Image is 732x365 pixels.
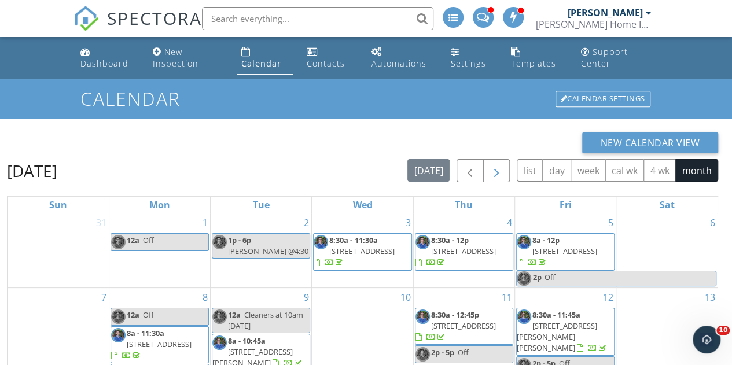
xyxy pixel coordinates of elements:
a: Monday [147,197,172,213]
a: Go to September 6, 2025 [708,213,718,232]
span: 2p [532,271,542,286]
span: [STREET_ADDRESS] [431,246,496,256]
a: Go to September 11, 2025 [499,288,514,307]
img: rick__fb_photo_2.jpg [415,347,430,362]
span: 12a [228,309,241,320]
span: Off [143,309,154,320]
a: Wednesday [350,197,374,213]
button: list [517,159,543,182]
div: Templates [510,58,556,69]
h1: Calendar [80,89,651,109]
img: rick__fb_photo_2.jpg [111,328,126,342]
a: 8:30a - 11:45a [STREET_ADDRESS][PERSON_NAME][PERSON_NAME] [517,309,608,353]
a: Go to September 13, 2025 [702,288,718,307]
a: 8a - 11:30a [STREET_ADDRESS] [111,328,192,360]
div: Contacts [307,58,345,69]
img: rick__fb_photo_2.jpg [415,309,430,324]
div: [PERSON_NAME] [568,7,643,19]
a: Automations (Advanced) [367,42,437,75]
a: Go to September 7, 2025 [99,288,109,307]
span: 8a - 12p [532,235,560,245]
span: SPECTORA [107,6,202,30]
span: 12a [127,235,139,245]
span: [STREET_ADDRESS] [127,339,192,349]
a: 8:30a - 12p [STREET_ADDRESS] [415,233,513,271]
a: 8a - 11:30a [STREET_ADDRESS] [111,326,209,364]
button: New Calendar View [582,132,719,153]
span: Cleaners at 10am [DATE] [228,309,303,331]
span: Off [143,235,154,245]
a: 8:30a - 11:30a [STREET_ADDRESS] [314,235,394,267]
button: day [542,159,571,182]
img: rick__fb_photo_2.jpg [314,235,328,249]
span: 8a - 11:30a [127,328,164,338]
span: [PERSON_NAME] @4:30 [228,246,308,256]
div: Support Center [581,46,628,69]
a: Saturday [657,197,677,213]
a: Support Center [576,42,657,75]
img: rick__fb_photo_2.jpg [517,271,531,286]
span: Off [545,272,556,282]
div: Automations [371,58,426,69]
span: Off [458,347,469,357]
a: Go to September 1, 2025 [200,213,210,232]
button: Previous month [457,159,484,183]
span: 10 [716,326,730,335]
a: 8a - 12p [STREET_ADDRESS] [516,233,615,271]
img: The Best Home Inspection Software - Spectora [73,6,99,31]
img: rick__fb_photo_2.jpg [111,235,126,249]
input: Search everything... [202,7,433,30]
button: 4 wk [643,159,676,182]
span: 8:30a - 12p [431,235,469,245]
button: Next month [483,159,510,183]
a: New Inspection [148,42,227,75]
a: Go to September 9, 2025 [301,288,311,307]
button: cal wk [605,159,645,182]
span: 1p - 6p [228,235,251,245]
td: Go to September 2, 2025 [211,213,312,287]
span: [STREET_ADDRESS][PERSON_NAME][PERSON_NAME] [517,320,597,353]
div: Settings [451,58,485,69]
a: 8:30a - 11:45a [STREET_ADDRESS][PERSON_NAME][PERSON_NAME] [516,308,615,356]
td: Go to September 5, 2025 [514,213,616,287]
a: 8a - 12p [STREET_ADDRESS] [517,235,597,267]
span: 2p - 5p [431,347,454,357]
iframe: Intercom live chat [693,326,720,353]
button: month [675,159,718,182]
img: rick__fb_photo_2.jpg [517,309,531,324]
div: Calendar Settings [556,91,650,107]
span: 8:30a - 12:45p [431,309,479,320]
a: Calendar Settings [554,90,652,108]
button: [DATE] [407,159,450,182]
div: Doherty Home Inspections [536,19,652,30]
a: Templates [506,42,567,75]
span: 8a - 10:45a [228,335,266,346]
img: rick__fb_photo_2.jpg [415,235,430,249]
a: Go to September 5, 2025 [606,213,616,232]
td: Go to September 3, 2025 [312,213,413,287]
img: rick__fb_photo_2.jpg [111,309,126,324]
span: [STREET_ADDRESS] [329,246,394,256]
button: week [571,159,606,182]
div: Calendar [241,58,281,69]
a: Tuesday [251,197,272,213]
a: Dashboard [76,42,139,75]
a: Go to August 31, 2025 [94,213,109,232]
div: New Inspection [153,46,198,69]
img: rick__fb_photo_2.jpg [212,335,227,350]
td: Go to September 6, 2025 [616,213,718,287]
a: Go to September 3, 2025 [403,213,413,232]
a: SPECTORA [73,16,202,40]
a: 8:30a - 11:30a [STREET_ADDRESS] [313,233,411,271]
a: Thursday [453,197,475,213]
a: Contacts [302,42,358,75]
a: Calendar [237,42,292,75]
img: rick__fb_photo_2.jpg [212,309,227,324]
td: Go to August 31, 2025 [8,213,109,287]
a: Go to September 4, 2025 [505,213,514,232]
td: Go to September 4, 2025 [413,213,514,287]
a: 8:30a - 12:45p [STREET_ADDRESS] [415,308,513,345]
img: rick__fb_photo_2.jpg [517,235,531,249]
img: rick__fb_photo_2.jpg [212,235,227,249]
a: 8:30a - 12:45p [STREET_ADDRESS] [415,309,496,342]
